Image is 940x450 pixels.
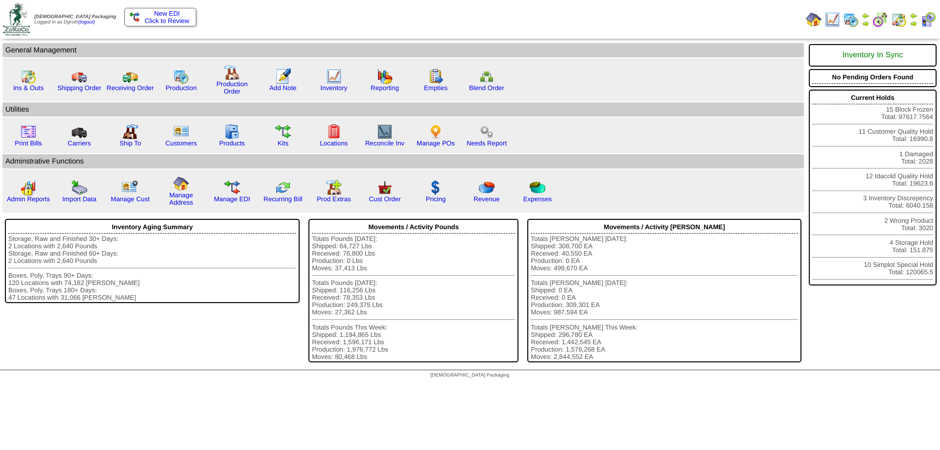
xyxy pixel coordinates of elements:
[365,140,404,147] a: Reconcile Inv
[326,124,342,140] img: locations.gif
[13,84,44,92] a: Ins & Outs
[312,235,515,360] div: Totals Pounds [DATE]: Shipped: 64,727 Lbs Received: 76,800 Lbs Production: 0 Lbs Moves: 37,413 Lb...
[320,140,348,147] a: Locations
[224,180,240,195] img: edi.gif
[2,102,804,117] td: Utilities
[107,84,154,92] a: Receiving Order
[121,180,140,195] img: managecust.png
[21,180,36,195] img: graph2.png
[910,12,917,20] img: arrowleft.gif
[78,20,95,25] a: (logout)
[812,92,933,104] div: Current Holds
[275,69,291,84] img: orders.gif
[3,3,30,36] img: zoroco-logo-small.webp
[34,14,116,25] span: Logged in as Dgroth
[224,124,240,140] img: cabinet.gif
[224,65,240,80] img: factory.gif
[321,84,348,92] a: Inventory
[326,69,342,84] img: line_graph.gif
[862,20,869,27] img: arrowright.gif
[130,17,191,24] span: Click to Review
[531,235,798,360] div: Totals [PERSON_NAME] [DATE]: Shipped: 308,700 EA Received: 40,550 EA Production: 0 EA Moves: 499,...
[862,12,869,20] img: arrowleft.gif
[21,69,36,84] img: calendarinout.gif
[130,10,191,24] a: New EDI Click to Review
[920,12,936,27] img: calendarcustomer.gif
[377,124,393,140] img: line_graph2.gif
[531,221,798,234] div: Movements / Activity [PERSON_NAME]
[15,140,42,147] a: Print Bills
[173,176,189,191] img: home.gif
[824,12,840,27] img: line_graph.gif
[806,12,822,27] img: home.gif
[428,180,444,195] img: dollar.gif
[21,124,36,140] img: invoice2.gif
[812,71,933,84] div: No Pending Orders Found
[275,124,291,140] img: workflow.gif
[809,90,937,285] div: 15 Block Frozen Total: 97617.7564 11 Customer Quality Hold Total: 16990.8 1 Damaged Total: 2028 1...
[377,69,393,84] img: graph.gif
[317,195,351,203] a: Prod Extras
[68,140,91,147] a: Carriers
[469,84,504,92] a: Blend Order
[872,12,888,27] img: calendarblend.gif
[428,69,444,84] img: workorder.gif
[219,140,245,147] a: Products
[523,195,552,203] a: Expenses
[8,235,296,301] div: Storage, Raw and Finished 30+ Days: 2 Locations with 2,640 Pounds Storage, Raw and Finished 60+ D...
[71,180,87,195] img: import.gif
[34,14,116,20] span: [DEMOGRAPHIC_DATA] Packaging
[312,221,515,234] div: Movements / Activity Pounds
[891,12,907,27] img: calendarinout.gif
[430,373,509,378] span: [DEMOGRAPHIC_DATA] Packaging
[426,195,446,203] a: Pricing
[2,43,804,57] td: General Management
[269,84,297,92] a: Add Note
[843,12,859,27] img: calendarprod.gif
[165,84,197,92] a: Production
[530,180,545,195] img: pie_chart2.png
[278,140,288,147] a: Kits
[7,195,50,203] a: Admin Reports
[479,69,494,84] img: network.png
[165,140,197,147] a: Customers
[371,84,399,92] a: Reporting
[173,124,189,140] img: customers.gif
[479,124,494,140] img: workflow.png
[8,221,296,234] div: Inventory Aging Summary
[467,140,507,147] a: Needs Report
[424,84,447,92] a: Empties
[119,140,141,147] a: Ship To
[111,195,149,203] a: Manage Cust
[154,10,180,17] span: New EDI
[2,154,804,168] td: Adminstrative Functions
[428,124,444,140] img: po.png
[122,69,138,84] img: truck2.gif
[263,195,302,203] a: Recurring Bill
[479,180,494,195] img: pie_chart.png
[62,195,96,203] a: Import Data
[71,69,87,84] img: truck.gif
[326,180,342,195] img: prodextras.gif
[57,84,101,92] a: Shipping Order
[122,124,138,140] img: factory2.gif
[417,140,455,147] a: Manage POs
[369,195,400,203] a: Cust Order
[130,12,140,22] img: ediSmall.gif
[377,180,393,195] img: cust_order.png
[473,195,499,203] a: Revenue
[173,69,189,84] img: calendarprod.gif
[910,20,917,27] img: arrowright.gif
[71,124,87,140] img: truck3.gif
[812,46,933,65] div: Inventory In Sync
[216,80,248,95] a: Production Order
[275,180,291,195] img: reconcile.gif
[214,195,250,203] a: Manage EDI
[169,191,193,206] a: Manage Address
